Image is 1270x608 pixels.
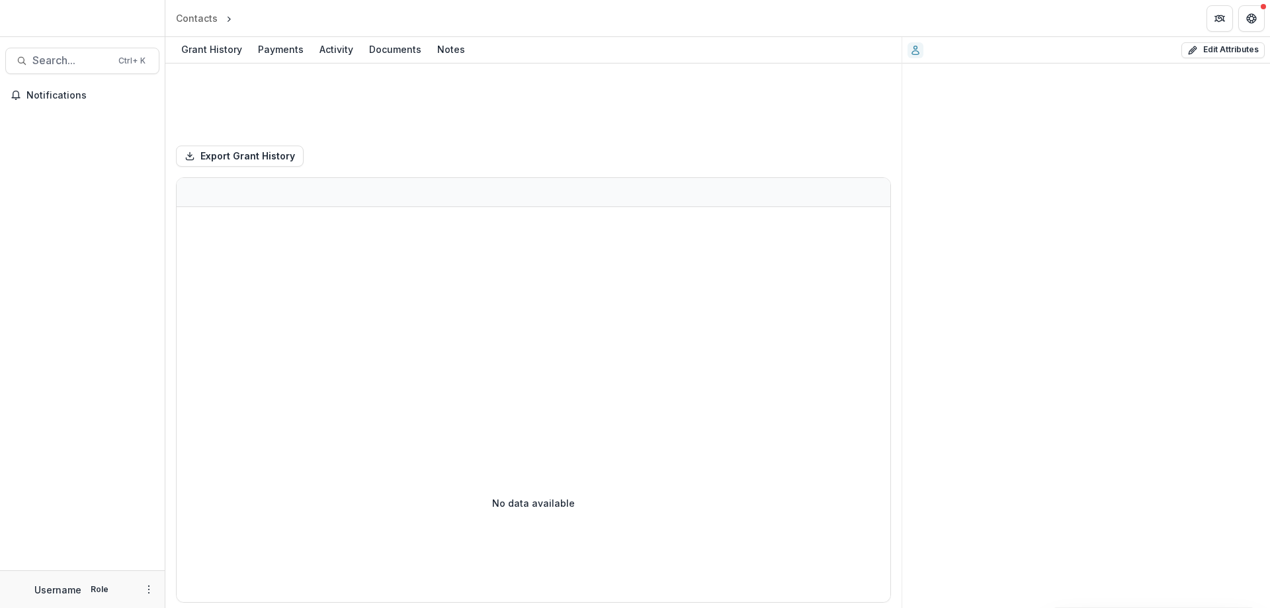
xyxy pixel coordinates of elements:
button: Search... [5,48,159,74]
div: Documents [364,40,427,59]
p: Username [34,583,81,597]
div: Activity [314,40,359,59]
div: Payments [253,40,309,59]
a: Activity [314,37,359,63]
a: Contacts [171,9,223,28]
span: Notifications [26,90,154,101]
div: Grant History [176,40,247,59]
div: Contacts [176,11,218,25]
div: Ctrl + K [116,54,148,68]
button: Edit Attributes [1181,42,1265,58]
p: Role [87,584,112,595]
a: Grant History [176,37,247,63]
a: Notes [432,37,470,63]
button: Export Grant History [176,146,304,167]
button: More [141,582,157,597]
nav: breadcrumb [171,9,291,28]
a: Payments [253,37,309,63]
a: Documents [364,37,427,63]
button: Notifications [5,85,159,106]
div: Notes [432,40,470,59]
button: Get Help [1238,5,1265,32]
span: Search... [32,54,110,67]
p: No data available [492,496,575,510]
button: Partners [1206,5,1233,32]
